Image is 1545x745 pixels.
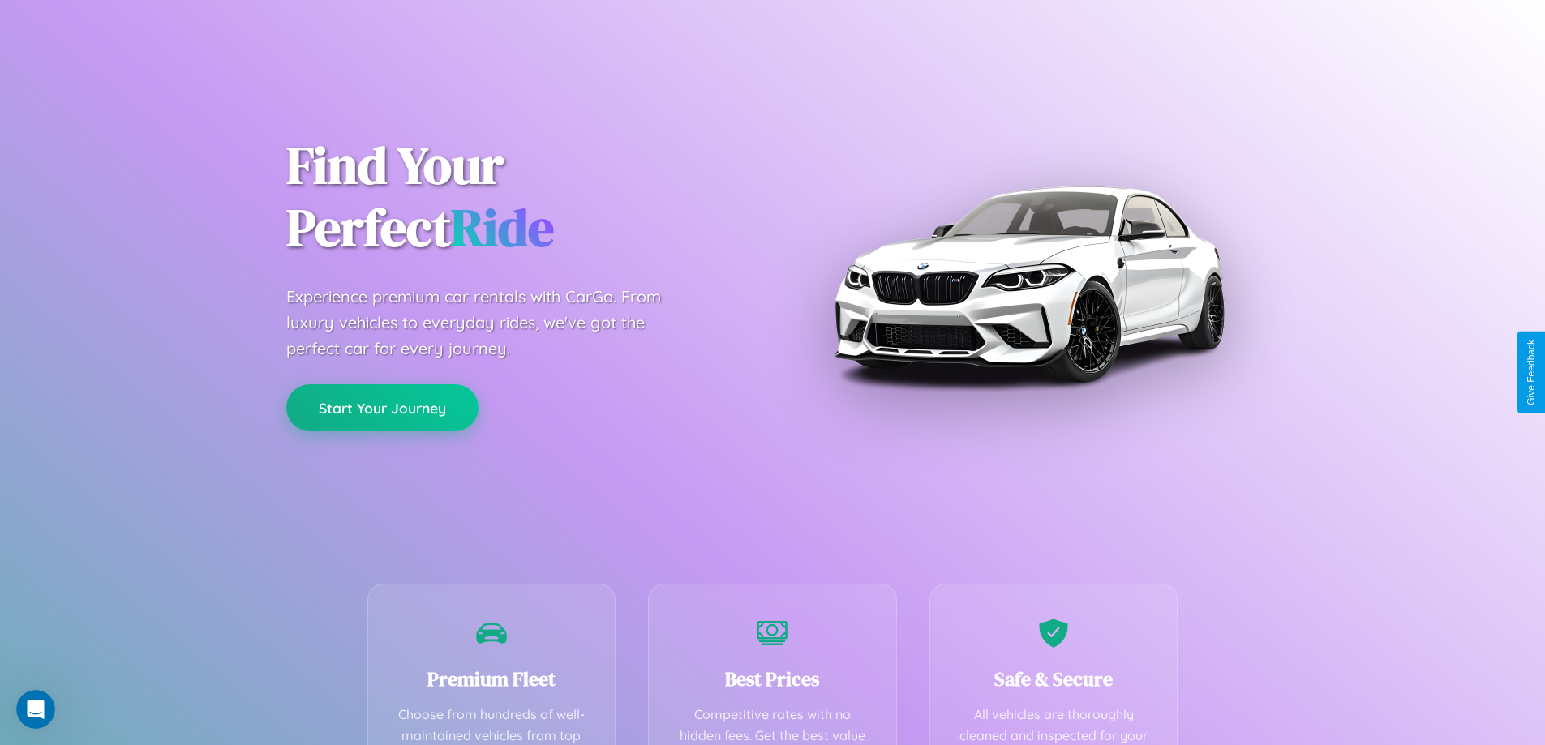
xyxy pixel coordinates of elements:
span: Ride [451,192,554,263]
h3: Best Prices [673,666,872,692]
div: Give Feedback [1526,340,1537,405]
img: Premium BMW car rental vehicle [826,81,1231,486]
button: Start Your Journey [286,384,479,431]
iframe: Intercom live chat [16,690,55,729]
h3: Premium Fleet [393,666,591,692]
p: Experience premium car rentals with CarGo. From luxury vehicles to everyday rides, we've got the ... [286,284,692,362]
h1: Find Your Perfect [286,135,749,259]
h3: Safe & Secure [955,666,1153,692]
